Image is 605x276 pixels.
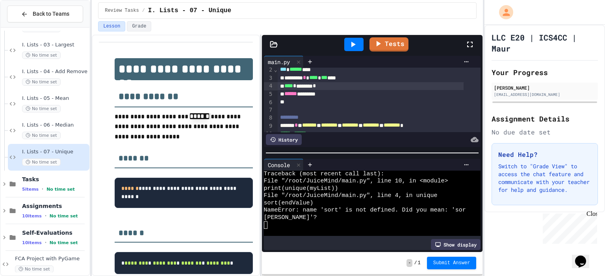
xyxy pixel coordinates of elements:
div: Console [264,159,304,171]
div: main.py [264,56,304,68]
span: I. Lists - 07 - Unique [22,149,88,155]
span: Review Tasks [105,7,139,14]
span: Submit Answer [433,260,470,266]
div: [EMAIL_ADDRESS][DOMAIN_NAME] [494,92,596,98]
div: 6 [264,99,274,107]
span: No time set [46,187,75,192]
h3: Need Help? [498,150,591,159]
button: Submit Answer [427,257,477,269]
span: I. Lists - 03 - Largest [22,42,88,48]
p: Switch to "Grade View" to access the chat feature and communicate with your teacher for help and ... [498,162,591,194]
span: No time set [22,52,61,59]
a: Tests [369,37,408,52]
span: File "/root/JuiceMind/main.py", line 4, in unique [264,192,438,199]
span: Back to Teams [33,10,69,18]
span: No time set [22,158,61,166]
div: History [266,134,302,145]
span: No time set [50,213,78,219]
div: Show display [431,239,481,250]
span: File "/root/JuiceMind/main.py", line 10, in <module> [264,178,448,185]
iframe: chat widget [540,210,597,244]
span: No time set [15,265,54,273]
button: Lesson [98,21,125,31]
button: Grade [127,21,151,31]
span: sort(endValue) [264,200,314,207]
span: I. Lists - 05 - Mean [22,95,88,102]
button: Back to Teams [7,6,83,22]
h2: Assignment Details [492,113,598,124]
div: 9 [264,122,274,131]
span: No time set [22,132,61,139]
div: My Account [491,3,515,21]
div: [PERSON_NAME] [494,84,596,91]
span: - [406,259,412,267]
span: No time set [22,78,61,86]
span: / [142,7,145,14]
span: I. Lists - 06 - Median [22,122,88,129]
div: 3 [264,74,274,83]
span: • [42,186,43,192]
span: NameError: name 'sort' is not defined. Did you mean: 'sor [264,207,466,214]
div: Chat with us now!Close [3,3,54,50]
span: Fold line [273,66,277,73]
div: 10 [264,130,274,138]
span: 10 items [22,240,42,245]
span: • [45,239,46,246]
span: I. Lists - 04 - Add Remove [22,68,88,75]
span: [PERSON_NAME]'? [264,214,317,221]
iframe: chat widget [572,245,597,268]
span: I. Lists - 07 - Unique [148,6,231,15]
span: 1 [418,260,421,266]
span: print(unique(myList)) [264,185,338,192]
div: Console [264,161,294,169]
h1: LLC E20 | ICS4CC | Maur [492,32,598,54]
div: 7 [264,106,274,114]
span: / [414,260,417,266]
div: 8 [264,114,274,122]
div: 2 [264,66,274,74]
span: 10 items [22,213,42,219]
span: Traceback (most recent call last): [264,171,384,178]
span: FCA Project with PyGame [15,256,88,262]
div: No due date set [492,127,598,137]
span: • [45,213,46,219]
div: 5 [264,90,274,99]
span: Assignments [22,202,88,210]
span: Self-Evaluations [22,229,88,236]
span: 5 items [22,187,39,192]
div: 4 [264,82,274,90]
h2: Your Progress [492,67,598,78]
span: No time set [22,105,61,112]
span: No time set [50,240,78,245]
div: main.py [264,58,294,66]
span: Tasks [22,176,88,183]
